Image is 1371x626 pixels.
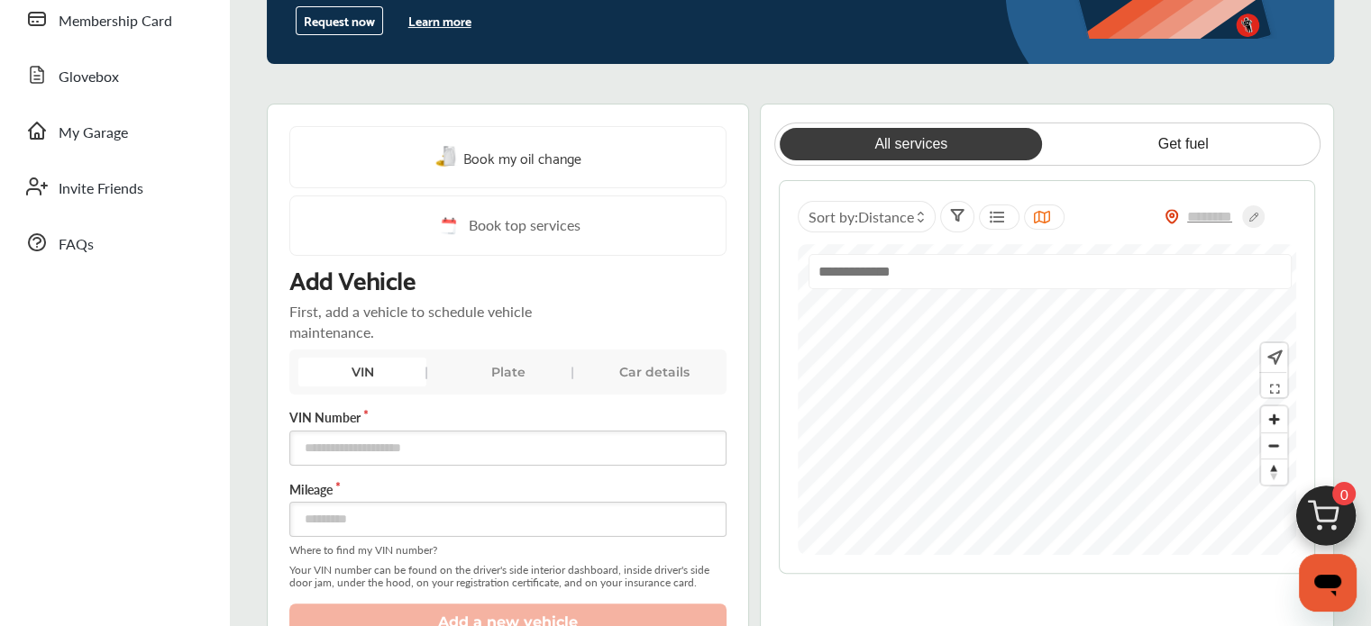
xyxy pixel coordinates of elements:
label: VIN Number [289,408,727,426]
img: recenter.ce011a49.svg [1264,348,1283,367]
span: My Garage [59,122,128,145]
a: Book top services [289,195,727,256]
span: Reset bearing to north [1261,459,1287,485]
span: 0 [1332,482,1356,505]
img: cal_icon.0803b883.svg [436,214,460,237]
div: Car details [590,358,718,386]
a: FAQs [16,219,212,266]
div: Plate [444,358,572,386]
span: Your VIN number can be found on the driver's side interior dashboard, inside driver's side door j... [289,564,727,589]
a: My Garage [16,107,212,154]
a: Book my oil change [435,145,581,169]
span: Glovebox [59,66,119,89]
span: Membership Card [59,10,172,33]
span: Book my oil change [463,145,581,169]
button: Zoom out [1261,432,1287,458]
p: First, add a vehicle to schedule vehicle maintenance. [289,301,596,342]
iframe: Button to launch messaging window [1299,554,1357,612]
span: Book top services [469,214,580,237]
span: Invite Friends [59,177,143,201]
span: Where to find my VIN number? [289,544,727,557]
img: cart_icon.3d0951e8.svg [1283,477,1369,564]
p: Add Vehicle [289,263,415,294]
a: Get fuel [1052,128,1314,160]
button: Request now [296,6,383,35]
button: Reset bearing to north [1261,458,1287,485]
span: Sort by : [808,206,913,227]
img: oil-change.e5047c97.svg [435,146,459,168]
a: Glovebox [16,51,212,98]
span: FAQs [59,233,94,257]
span: Distance [857,206,913,227]
img: location_vector_orange.38f05af8.svg [1165,209,1179,224]
a: All services [780,128,1042,160]
button: Zoom in [1261,406,1287,432]
button: Learn more [401,7,479,34]
label: Mileage [289,480,727,498]
div: VIN [298,358,426,386]
a: Invite Friends [16,163,212,210]
canvas: Map [798,244,1297,555]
